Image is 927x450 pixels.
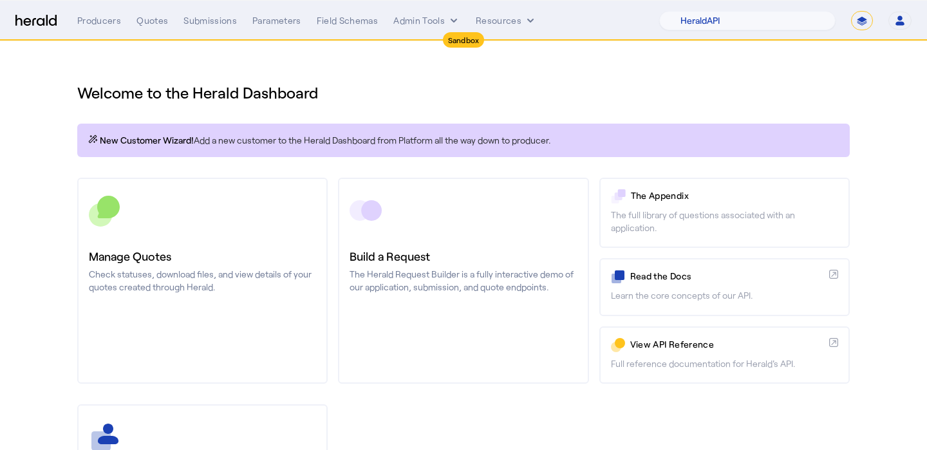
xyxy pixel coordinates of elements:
a: View API ReferenceFull reference documentation for Herald's API. [599,326,850,384]
a: Manage QuotesCheck statuses, download files, and view details of your quotes created through Herald. [77,178,328,384]
a: Build a RequestThe Herald Request Builder is a fully interactive demo of our application, submiss... [338,178,588,384]
p: The Herald Request Builder is a fully interactive demo of our application, submission, and quote ... [350,268,577,294]
p: Check statuses, download files, and view details of your quotes created through Herald. [89,268,316,294]
p: Full reference documentation for Herald's API. [611,357,838,370]
span: New Customer Wizard! [100,134,194,147]
h1: Welcome to the Herald Dashboard [77,82,850,103]
a: The AppendixThe full library of questions associated with an application. [599,178,850,248]
p: Read the Docs [630,270,824,283]
a: Read the DocsLearn the core concepts of our API. [599,258,850,315]
p: The full library of questions associated with an application. [611,209,838,234]
div: Submissions [183,14,237,27]
p: The Appendix [631,189,838,202]
div: Parameters [252,14,301,27]
p: Learn the core concepts of our API. [611,289,838,302]
h3: Manage Quotes [89,247,316,265]
h3: Build a Request [350,247,577,265]
button: Resources dropdown menu [476,14,537,27]
div: Sandbox [443,32,485,48]
img: Herald Logo [15,15,57,27]
p: View API Reference [630,338,824,351]
button: internal dropdown menu [393,14,460,27]
div: Quotes [136,14,168,27]
div: Field Schemas [317,14,379,27]
p: Add a new customer to the Herald Dashboard from Platform all the way down to producer. [88,134,839,147]
div: Producers [77,14,121,27]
